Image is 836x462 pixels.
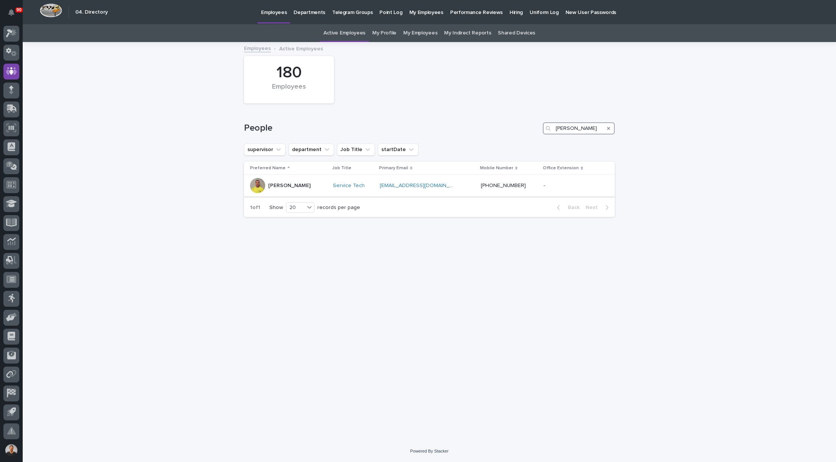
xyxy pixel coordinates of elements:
span: Back [563,205,580,210]
p: 90 [17,7,22,12]
p: Mobile Number [480,164,513,172]
button: startDate [378,144,418,156]
a: My Profile [372,24,396,42]
span: Next [586,205,602,210]
button: users-avatar [3,442,19,458]
div: Notifications90 [9,9,19,21]
div: 180 [257,63,321,82]
h2: 04. Directory [75,9,108,16]
div: 20 [286,204,305,212]
button: Next [583,204,615,211]
button: Job Title [337,144,375,156]
p: Active Employees [279,44,323,52]
p: [PERSON_NAME] [268,183,311,189]
p: - [544,181,547,189]
a: Active Employees [323,24,365,42]
button: department [289,144,334,156]
h1: People [244,123,540,134]
p: Show [269,204,283,211]
a: Employees [244,44,271,52]
p: Preferred Name [250,164,286,172]
a: [PHONE_NUMBER] [481,183,526,188]
tr: [PERSON_NAME]Service Tech [EMAIL_ADDRESS][DOMAIN_NAME] [PHONE_NUMBER]-- [244,175,615,197]
p: records per page [317,204,360,211]
a: Powered By Stacker [410,449,448,453]
button: Notifications [3,5,19,20]
a: Shared Devices [498,24,535,42]
p: Job Title [332,164,351,172]
p: 1 of 1 [244,198,266,217]
img: Workspace Logo [40,3,62,17]
a: My Indirect Reports [444,24,491,42]
button: Back [551,204,583,211]
button: supervisor [244,144,286,156]
a: [EMAIL_ADDRESS][DOMAIN_NAME] [380,183,465,188]
p: Primary Email [379,164,408,172]
div: Employees [257,83,321,99]
input: Search [543,122,615,134]
a: Service Tech [333,183,365,189]
a: My Employees [403,24,437,42]
p: Office Extension [543,164,579,172]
